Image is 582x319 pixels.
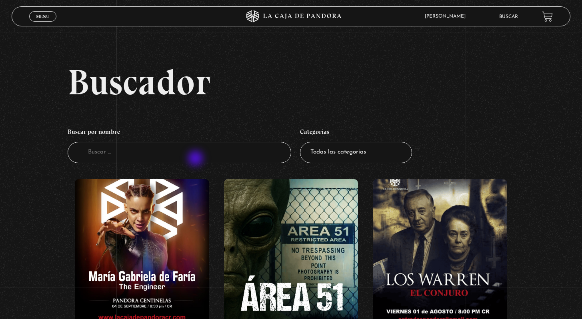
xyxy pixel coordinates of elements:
a: View your shopping cart [542,11,553,22]
h2: Buscador [68,64,570,100]
span: Cerrar [33,21,52,26]
span: [PERSON_NAME] [421,14,474,19]
h4: Buscar por nombre [68,124,291,142]
a: Buscar [499,14,518,19]
h4: Categorías [300,124,412,142]
span: Menu [36,14,49,19]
